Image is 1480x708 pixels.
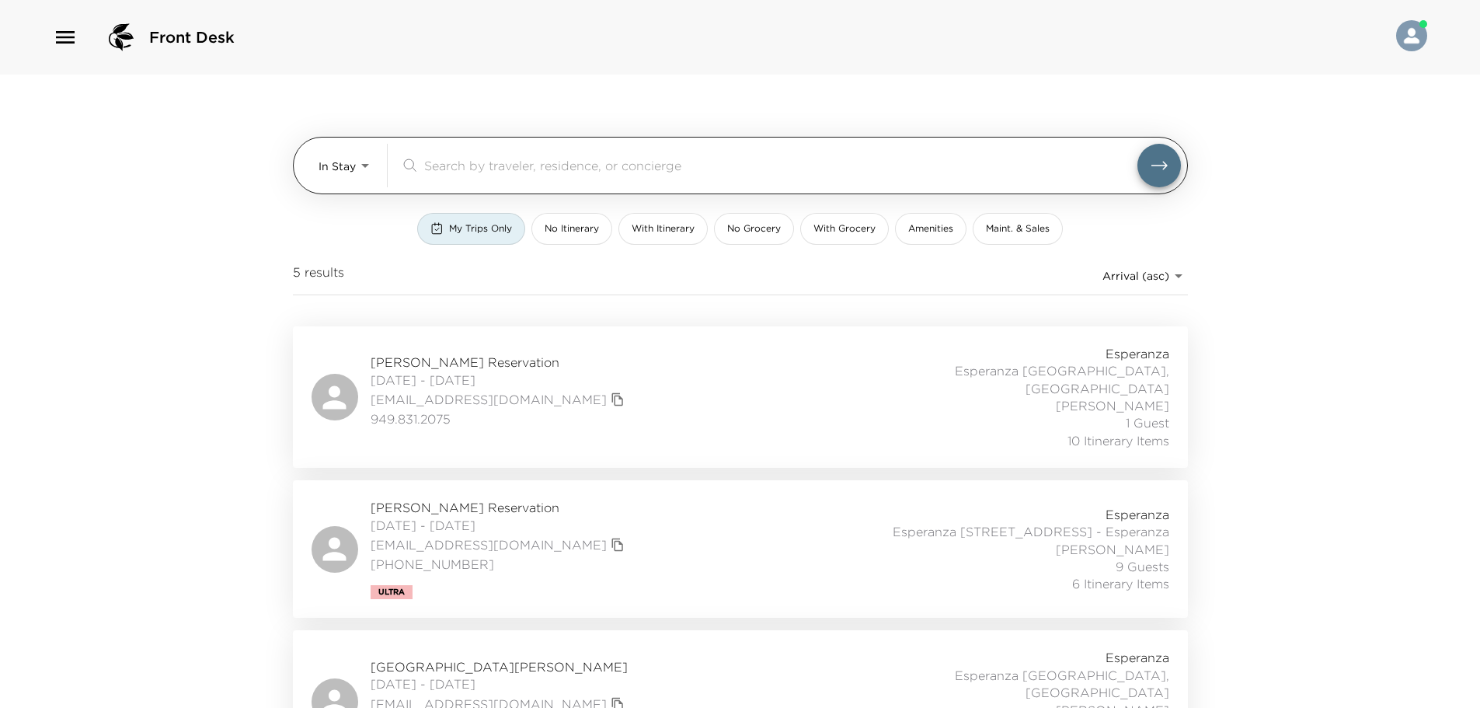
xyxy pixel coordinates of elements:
[371,658,629,675] span: [GEOGRAPHIC_DATA][PERSON_NAME]
[727,222,781,235] span: No Grocery
[826,362,1169,397] span: Esperanza [GEOGRAPHIC_DATA], [GEOGRAPHIC_DATA]
[449,222,512,235] span: My Trips Only
[714,213,794,245] button: No Grocery
[371,391,607,408] a: [EMAIL_ADDRESS][DOMAIN_NAME]
[1056,541,1169,558] span: [PERSON_NAME]
[1106,649,1169,666] span: Esperanza
[1072,575,1169,592] span: 6 Itinerary Items
[1067,432,1169,449] span: 10 Itinerary Items
[545,222,599,235] span: No Itinerary
[986,222,1050,235] span: Maint. & Sales
[417,213,525,245] button: My Trips Only
[1126,414,1169,431] span: 1 Guest
[103,19,140,56] img: logo
[1106,506,1169,523] span: Esperanza
[293,263,344,288] span: 5 results
[293,480,1188,618] a: [PERSON_NAME] Reservation[DATE] - [DATE][EMAIL_ADDRESS][DOMAIN_NAME]copy primary member email[PHO...
[1056,397,1169,414] span: [PERSON_NAME]
[632,222,695,235] span: With Itinerary
[371,536,607,553] a: [EMAIL_ADDRESS][DOMAIN_NAME]
[895,213,966,245] button: Amenities
[607,389,629,410] button: copy primary member email
[293,326,1188,468] a: [PERSON_NAME] Reservation[DATE] - [DATE][EMAIL_ADDRESS][DOMAIN_NAME]copy primary member email949....
[908,222,953,235] span: Amenities
[371,354,629,371] span: [PERSON_NAME] Reservation
[1106,345,1169,362] span: Esperanza
[371,517,629,534] span: [DATE] - [DATE]
[531,213,612,245] button: No Itinerary
[1396,20,1427,51] img: User
[371,371,629,389] span: [DATE] - [DATE]
[149,26,235,48] span: Front Desk
[371,499,629,516] span: [PERSON_NAME] Reservation
[607,534,629,556] button: copy primary member email
[319,159,356,173] span: In Stay
[1102,269,1169,283] span: Arrival (asc)
[800,213,889,245] button: With Grocery
[378,588,405,597] span: Ultra
[371,675,629,692] span: [DATE] - [DATE]
[826,667,1169,702] span: Esperanza [GEOGRAPHIC_DATA], [GEOGRAPHIC_DATA]
[424,156,1137,174] input: Search by traveler, residence, or concierge
[371,556,629,573] span: [PHONE_NUMBER]
[973,213,1063,245] button: Maint. & Sales
[1116,558,1169,575] span: 9 Guests
[371,410,629,427] span: 949.831.2075
[813,222,876,235] span: With Grocery
[618,213,708,245] button: With Itinerary
[893,523,1169,540] span: Esperanza [STREET_ADDRESS] - Esperanza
